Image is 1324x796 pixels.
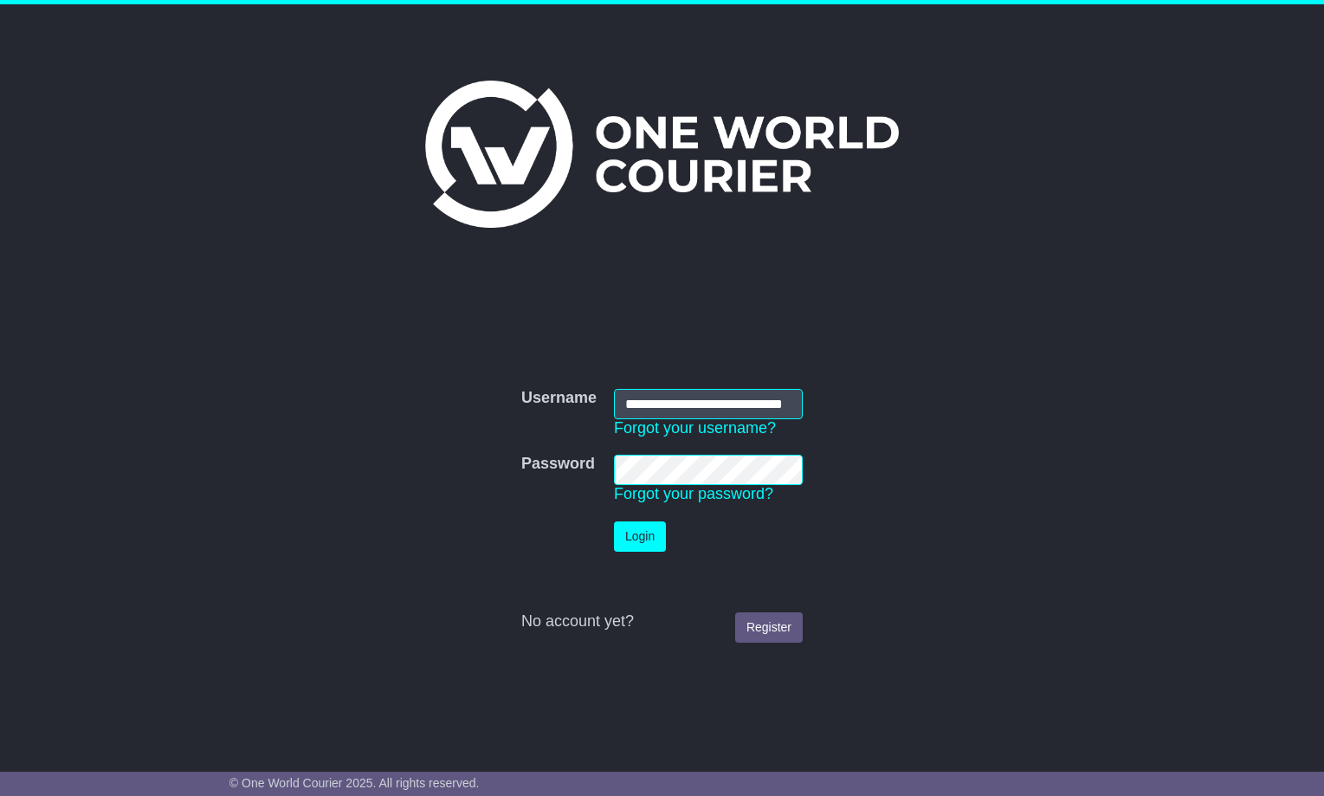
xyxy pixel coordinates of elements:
[521,612,803,631] div: No account yet?
[614,521,666,552] button: Login
[521,389,597,408] label: Username
[614,419,776,437] a: Forgot your username?
[614,485,773,502] a: Forgot your password?
[735,612,803,643] a: Register
[229,776,480,790] span: © One World Courier 2025. All rights reserved.
[521,455,595,474] label: Password
[425,81,898,228] img: One World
